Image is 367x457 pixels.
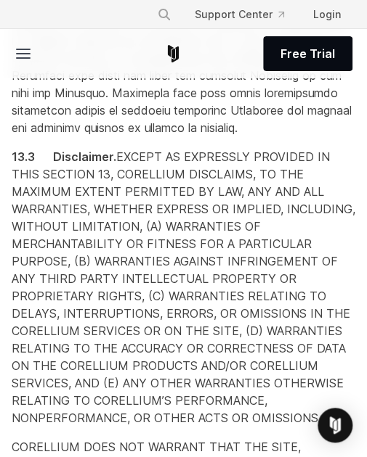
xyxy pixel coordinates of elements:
button: Search [151,1,177,28]
a: Corellium Home [164,45,182,62]
div: Navigation Menu [145,1,352,28]
span: 13.3 [12,149,35,164]
a: Support Center [183,1,296,28]
span: EXCEPT AS EXPRESSLY PROVIDED IN THIS SECTION 13, CORELLIUM DISCLAIMS, TO THE MAXIMUM EXTENT PERMI... [12,149,355,425]
a: Free Trial [263,36,352,71]
div: Open Intercom Messenger [318,408,352,442]
strong: Disclaimer. [53,149,116,164]
span: Free Trial [281,45,335,62]
a: Login [302,1,352,28]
